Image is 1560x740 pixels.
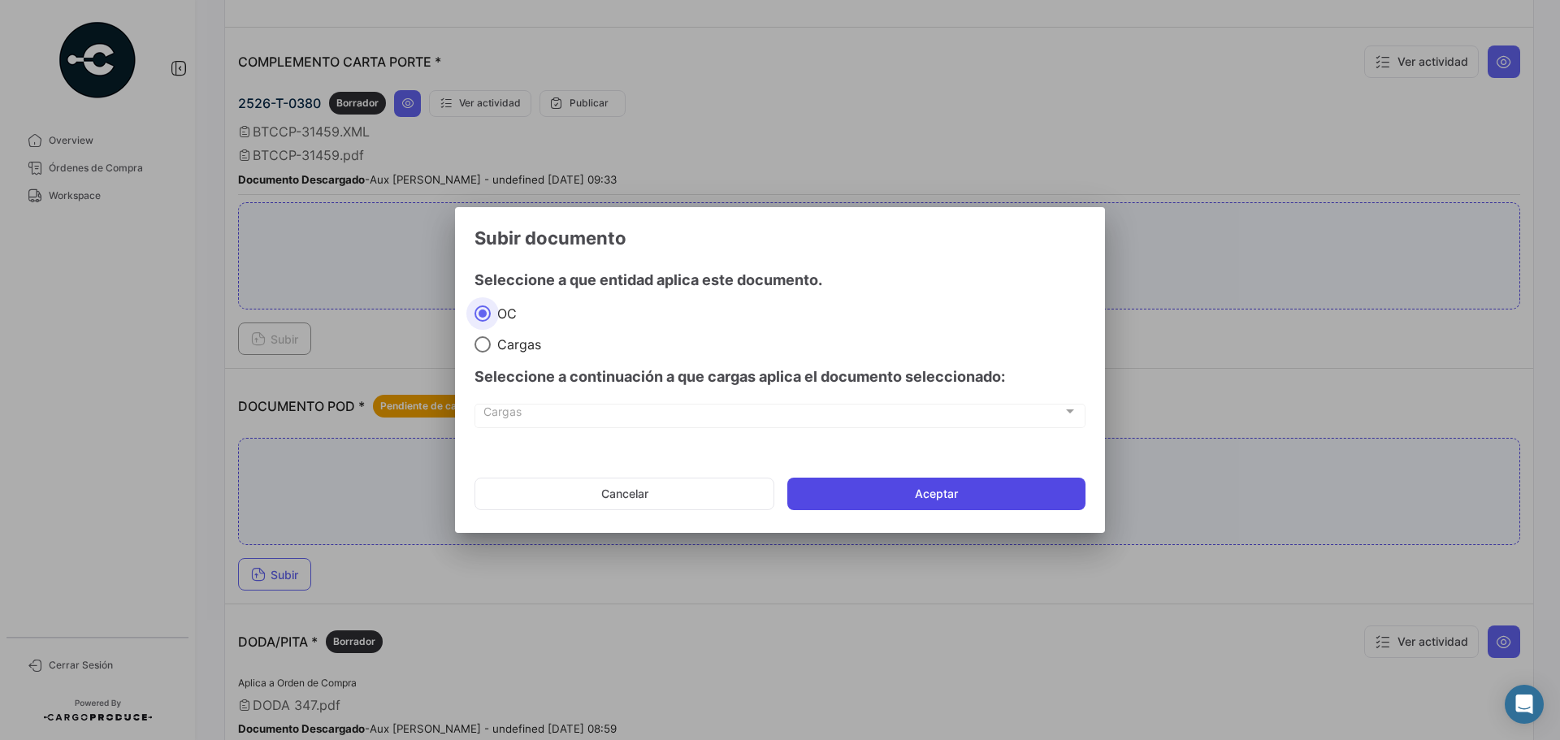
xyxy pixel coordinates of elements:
div: Abrir Intercom Messenger [1505,685,1544,724]
h4: Seleccione a continuación a que cargas aplica el documento seleccionado: [474,366,1085,388]
h4: Seleccione a que entidad aplica este documento. [474,269,1085,292]
span: OC [491,305,517,322]
button: Aceptar [787,478,1085,510]
span: Cargas [491,336,541,353]
button: Cancelar [474,478,774,510]
h3: Subir documento [474,227,1085,249]
span: Cargas [483,408,1063,422]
